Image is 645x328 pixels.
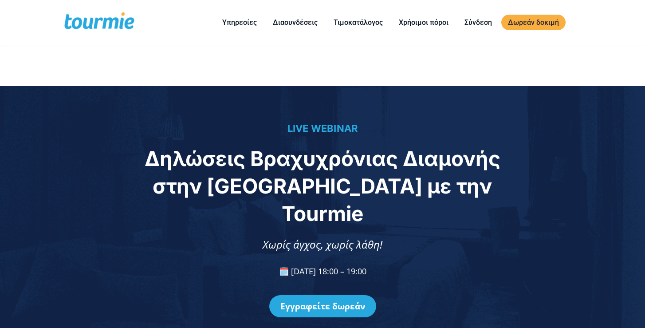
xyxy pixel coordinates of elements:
span: 🗓️ [DATE] 18:00 – 19:00 [279,266,366,277]
span: LIVE WEBINAR [287,123,358,134]
span: Δηλώσεις Βραχυχρόνιας Διαμονής στην [GEOGRAPHIC_DATA] με την Tourmie [145,146,500,226]
a: Τιμοκατάλογος [327,17,389,28]
a: Δωρεάν δοκιμή [501,15,566,30]
span: Χωρίς άγχος, χωρίς λάθη! [263,237,382,252]
a: Σύνδεση [458,17,499,28]
a: Εγγραφείτε δωρεάν [269,295,376,317]
a: Χρήσιμοι πόροι [392,17,455,28]
a: Διασυνδέσεις [266,17,324,28]
a: Υπηρεσίες [216,17,264,28]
